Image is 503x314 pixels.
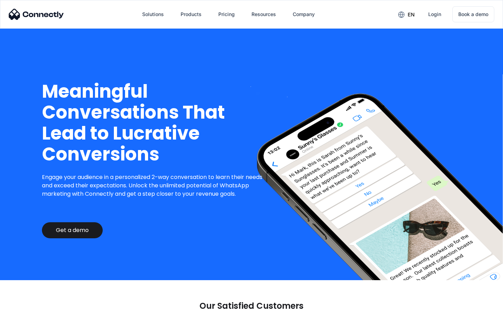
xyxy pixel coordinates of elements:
a: Login [423,6,447,23]
img: Connectly Logo [9,9,64,20]
div: Pricing [218,9,235,19]
div: Company [293,9,315,19]
p: Engage your audience in a personalized 2-way conversation to learn their needs and exceed their e... [42,173,268,198]
div: en [408,10,415,20]
div: Resources [251,9,276,19]
a: Get a demo [42,222,103,238]
ul: Language list [14,302,42,312]
div: Solutions [142,9,164,19]
a: Pricing [213,6,240,23]
p: Our Satisfied Customers [199,301,304,311]
div: Login [428,9,441,19]
div: Get a demo [56,227,89,234]
h1: Meaningful Conversations That Lead to Lucrative Conversions [42,81,268,165]
a: Book a demo [452,6,494,22]
div: Products [181,9,202,19]
aside: Language selected: English [7,302,42,312]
